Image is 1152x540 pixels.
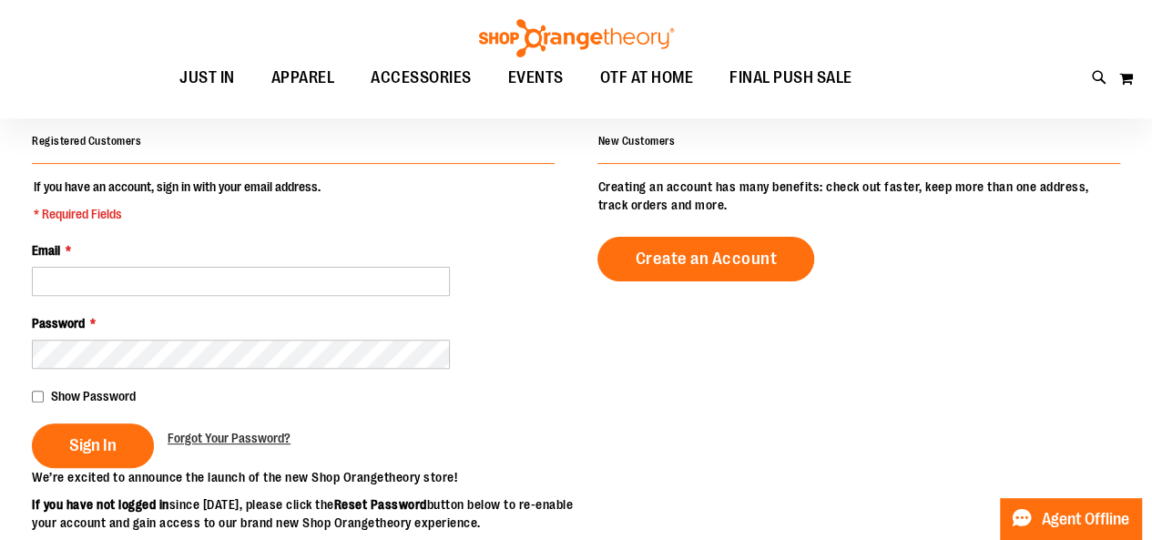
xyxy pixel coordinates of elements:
[32,495,576,532] p: since [DATE], please click the button below to re-enable your account and gain access to our bran...
[508,57,564,98] span: EVENTS
[34,205,321,223] span: * Required Fields
[168,429,291,447] a: Forgot Your Password?
[179,57,235,98] span: JUST IN
[334,497,427,512] strong: Reset Password
[32,423,154,468] button: Sign In
[1000,498,1141,540] button: Agent Offline
[597,135,675,148] strong: New Customers
[271,57,335,98] span: APPAREL
[32,135,141,148] strong: Registered Customers
[32,468,576,486] p: We’re excited to announce the launch of the new Shop Orangetheory store!
[371,57,472,98] span: ACCESSORIES
[597,178,1120,214] p: Creating an account has many benefits: check out faster, keep more than one address, track orders...
[32,316,85,331] span: Password
[69,435,117,455] span: Sign In
[51,389,136,403] span: Show Password
[635,249,777,269] span: Create an Account
[476,19,677,57] img: Shop Orangetheory
[32,497,169,512] strong: If you have not logged in
[1042,511,1129,528] span: Agent Offline
[729,57,852,98] span: FINAL PUSH SALE
[600,57,694,98] span: OTF AT HOME
[597,237,814,281] a: Create an Account
[32,243,60,258] span: Email
[168,431,291,445] span: Forgot Your Password?
[32,178,322,223] legend: If you have an account, sign in with your email address.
